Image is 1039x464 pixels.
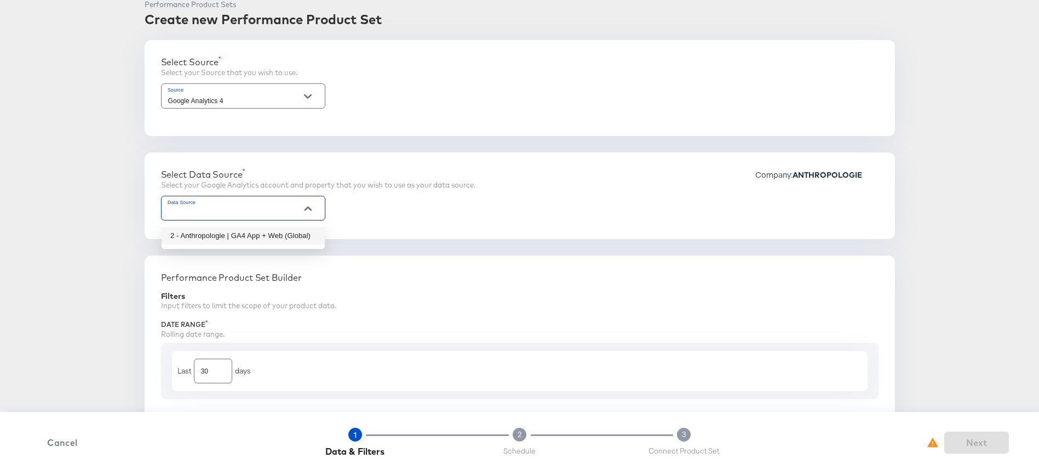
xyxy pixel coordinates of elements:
[682,429,686,440] span: 3
[177,366,191,376] div: Last
[161,56,297,67] div: Select Source
[161,329,879,339] div: Rolling date range.
[354,431,357,439] span: 1
[161,180,475,190] div: Select your Google Analytics account and property that you wish to use as your data source.
[161,169,475,180] div: Select Data Source
[145,10,382,29] div: Create new Performance Product Set
[194,355,232,378] input: Enter a number
[503,446,536,456] span: Schedule
[161,67,297,78] div: Select your Source that you wish to use.
[518,429,522,440] span: 2
[793,171,879,179] div: ANTHROPOLOGIE
[161,301,879,311] div: Input filters to limit the scope of your product data.
[755,169,879,194] div: Company:
[162,227,325,245] li: 2 - Anthropologie | GA4 App + Web (Global)
[648,446,719,456] span: Connect Product Set
[161,292,879,301] div: Filters
[300,200,316,217] button: Close
[161,320,879,329] div: Date Range
[35,435,90,450] span: Cancel
[235,366,251,376] div: days
[300,88,316,105] button: Open
[325,446,384,457] span: Data & Filters
[161,272,879,283] div: Performance Product Set Builder
[30,435,95,450] button: Cancel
